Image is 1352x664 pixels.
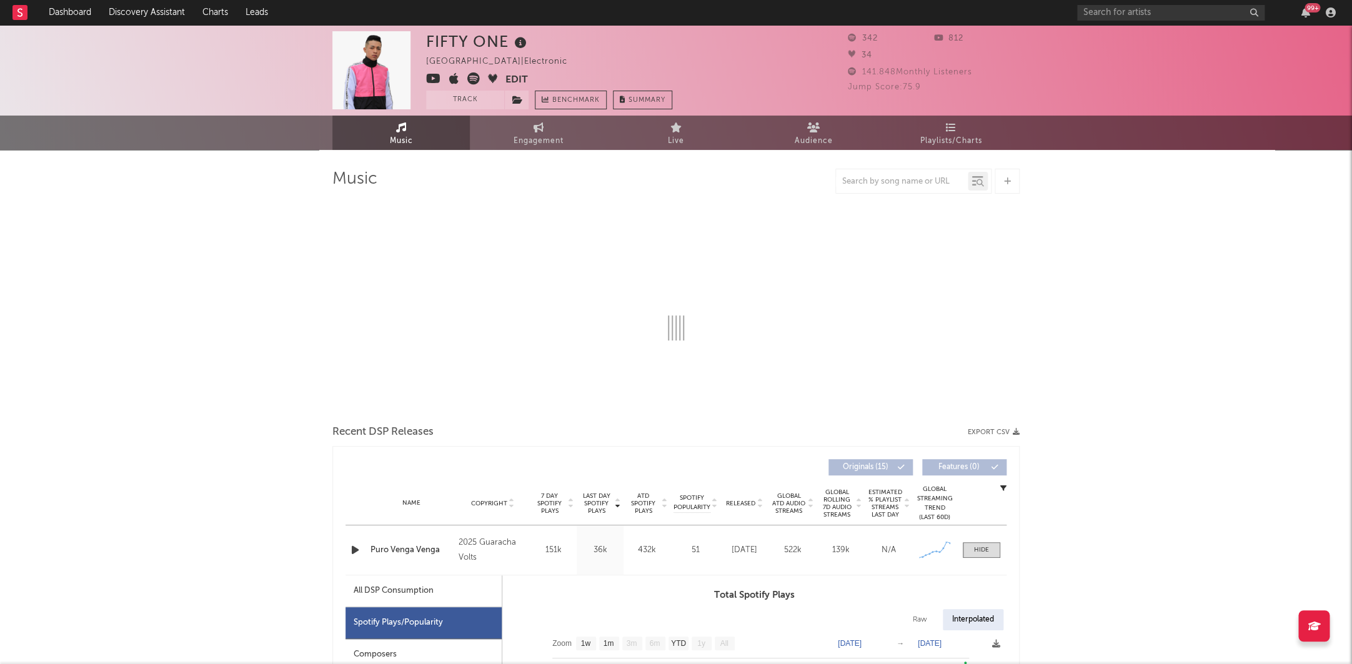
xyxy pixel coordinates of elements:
div: Raw [903,609,937,630]
text: 6m [650,639,660,648]
div: 522k [772,544,813,557]
div: Name [370,498,452,508]
div: 139k [820,544,862,557]
span: Last Day Spotify Plays [580,492,613,515]
span: ATD Spotify Plays [627,492,660,515]
text: All [720,639,728,648]
button: 99+ [1301,7,1310,17]
button: Edit [505,72,528,88]
span: Music [390,134,413,149]
input: Search by song name or URL [836,177,968,187]
h3: Total Spotify Plays [502,588,1007,603]
text: 1w [581,639,591,648]
a: Benchmark [535,91,607,109]
span: Jump Score: 75.9 [848,83,921,91]
button: Features(0) [922,459,1007,475]
text: [DATE] [838,639,862,648]
button: Export CSV [968,429,1020,436]
div: 432k [627,544,667,557]
button: Summary [613,91,672,109]
button: Track [426,91,504,109]
span: 342 [848,34,878,42]
span: Global Rolling 7D Audio Streams [820,488,854,518]
span: 7 Day Spotify Plays [533,492,566,515]
a: Live [607,116,745,150]
span: 812 [934,34,963,42]
a: Engagement [470,116,607,150]
div: [DATE] [723,544,765,557]
span: Copyright [470,500,507,507]
span: Benchmark [552,93,600,108]
div: 36k [580,544,620,557]
span: Spotify Popularity [674,493,710,512]
div: 51 [674,544,717,557]
text: Zoom [552,639,572,648]
div: Interpolated [943,609,1003,630]
text: → [897,639,904,648]
input: Search for artists [1077,5,1265,21]
div: 99 + [1305,3,1320,12]
text: YTD [671,639,686,648]
div: 2025 Guaracha Volts [459,535,527,565]
span: Global ATD Audio Streams [772,492,806,515]
span: Estimated % Playlist Streams Last Day [868,488,902,518]
text: [DATE] [918,639,942,648]
span: Live [668,134,684,149]
span: Features ( 0 ) [930,463,988,471]
text: 3m [627,639,637,648]
div: All DSP Consumption [354,583,434,598]
a: Audience [745,116,882,150]
button: Originals(15) [828,459,913,475]
span: 34 [848,51,872,59]
div: [GEOGRAPHIC_DATA] | Electronic [426,54,582,69]
div: 151k [533,544,574,557]
div: Spotify Plays/Popularity [345,607,502,639]
text: 1m [604,639,614,648]
div: FIFTY ONE [426,31,530,52]
div: N/A [868,544,910,557]
a: Music [332,116,470,150]
span: Audience [795,134,833,149]
div: Global Streaming Trend (Last 60D) [916,485,953,522]
div: All DSP Consumption [345,575,502,607]
span: 141.848 Monthly Listeners [848,68,972,76]
text: 1y [697,639,705,648]
span: Summary [629,97,665,104]
a: Puro Venga Venga [370,544,452,557]
span: Released [726,500,755,507]
span: Engagement [514,134,564,149]
span: Recent DSP Releases [332,425,434,440]
a: Playlists/Charts [882,116,1020,150]
span: Playlists/Charts [920,134,982,149]
span: Originals ( 15 ) [837,463,894,471]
